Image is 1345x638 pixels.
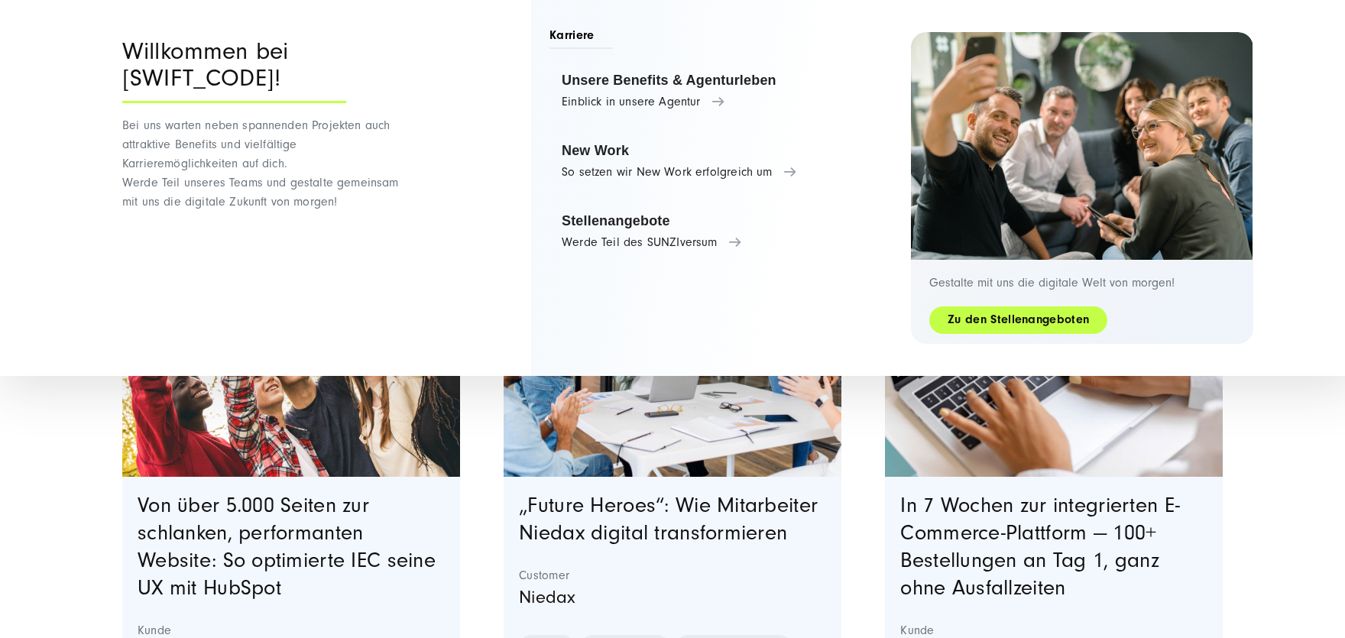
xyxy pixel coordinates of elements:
div: Willkommen bei [SWIFT_CODE]! [122,38,346,103]
p: Gestalte mit uns die digitale Welt von morgen! [929,275,1235,290]
a: New Work So setzen wir New Work erfolgreich um [549,132,874,190]
span: Karriere [549,27,613,49]
a: „Future Heroes“: Wie Mitarbeiter Niedax digital transformieren [519,494,818,545]
a: Von über 5.000 Seiten zur schlanken, performanten Website: So optimierte IEC seine UX mit HubSpot [138,494,436,600]
a: Zu den Stellenangeboten [929,311,1107,329]
strong: Customer [519,568,826,583]
strong: Kunde [138,623,445,638]
a: Unsere Benefits & Agenturleben Einblick in unsere Agentur [549,62,874,120]
strong: Kunde [900,623,1207,638]
a: In 7 Wochen zur integrierten E-Commerce-Plattform — 100+ Bestellungen an Tag 1, ganz ohne Ausfall... [900,494,1180,600]
p: Niedax [519,583,826,612]
p: Bei uns warten neben spannenden Projekten auch attraktive Benefits und vielfältige Karrieremöglic... [122,116,409,212]
img: Digitalagentur und Internetagentur SUNZINET: 2 Frauen 3 Männer, die ein Selfie machen bei [911,32,1253,260]
a: Stellenangebote Werde Teil des SUNZIversum [549,202,874,261]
